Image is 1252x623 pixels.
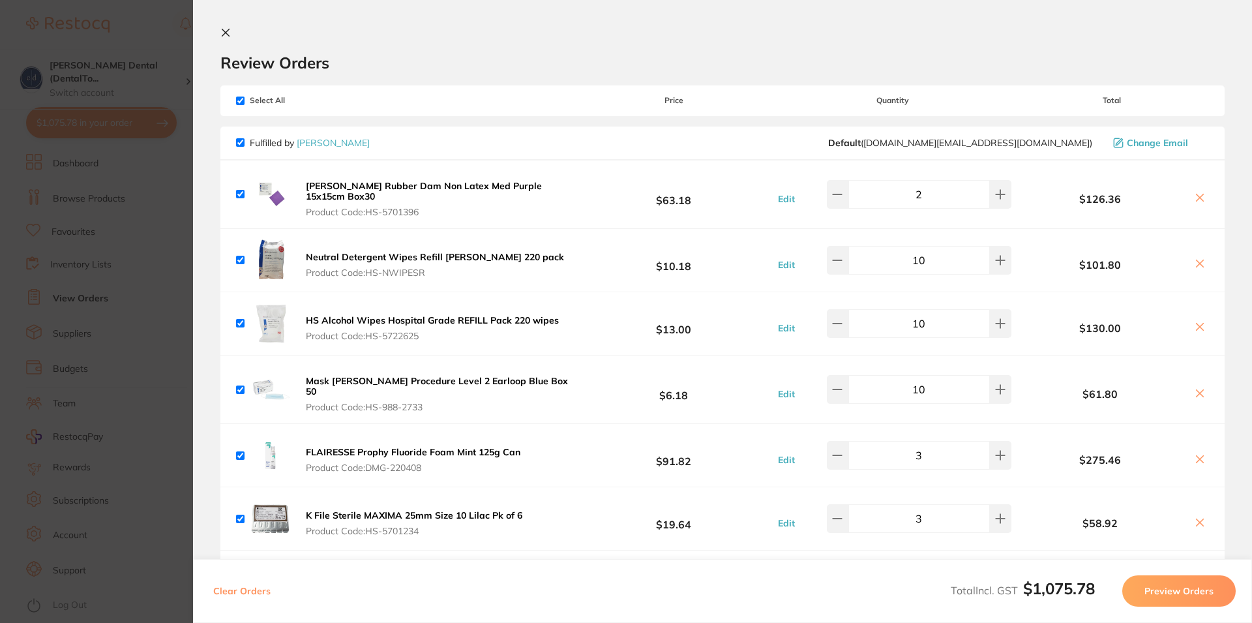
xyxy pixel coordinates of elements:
b: HS Alcohol Wipes Hospital Grade REFILL Pack 220 wipes [306,314,559,326]
img: cDRoZzh0OQ [250,174,291,215]
span: Price [576,96,771,105]
button: Edit [774,454,799,466]
button: Change Email [1109,137,1209,149]
button: Neutral Detergent Wipes Refill [PERSON_NAME] 220 pack Product Code:HS-NWIPESR [302,251,568,279]
span: customer.care@henryschein.com.au [828,138,1092,148]
span: Product Code: HS-5701396 [306,207,573,217]
span: Product Code: HS-5722625 [306,331,559,341]
b: $101.80 [1015,259,1185,271]
button: Edit [774,193,799,205]
img: YmtlaXdkdg [250,498,291,539]
b: $6.18 [576,378,771,402]
button: Clear Orders [209,575,275,607]
span: Change Email [1127,138,1188,148]
span: Select All [236,96,366,105]
b: Neutral Detergent Wipes Refill [PERSON_NAME] 220 pack [306,251,564,263]
b: Default [828,137,861,149]
b: $1,075.78 [1023,579,1095,598]
b: $126.36 [1015,193,1185,205]
b: $19.64 [576,507,771,531]
a: [PERSON_NAME] [297,137,370,149]
img: aHgxOWs3aA [250,434,291,476]
h2: Review Orders [220,53,1225,72]
button: Preview Orders [1122,575,1236,607]
span: Total Incl. GST [951,584,1095,597]
p: Fulfilled by [250,138,370,148]
b: $63.18 [576,182,771,206]
button: Edit [774,388,799,400]
b: $13.00 [576,312,771,336]
b: FLAIRESSE Prophy Fluoride Foam Mint 125g Can [306,446,520,458]
button: Edit [774,322,799,334]
span: Total [1015,96,1209,105]
img: cHdyYWExbw [250,239,291,281]
img: YjR4cGk3dg [250,369,291,410]
span: Product Code: DMG-220408 [306,463,520,473]
button: HS Alcohol Wipes Hospital Grade REFILL Pack 220 wipes Product Code:HS-5722625 [302,314,563,342]
b: $130.00 [1015,322,1185,334]
button: K File Sterile MAXIMA 25mm Size 10 Lilac Pk of 6 Product Code:HS-5701234 [302,509,526,537]
b: Mask [PERSON_NAME] Procedure Level 2 Earloop Blue Box 50 [306,375,568,397]
button: [PERSON_NAME] Rubber Dam Non Latex Med Purple 15x15cm Box30 Product Code:HS-5701396 [302,180,576,218]
button: FLAIRESSE Prophy Fluoride Foam Mint 125g Can Product Code:DMG-220408 [302,446,524,474]
b: $61.80 [1015,388,1185,400]
span: Product Code: HS-988-2733 [306,402,573,412]
img: OWlxa2IybA [250,303,291,344]
b: $10.18 [576,249,771,273]
span: Quantity [771,96,1015,105]
b: $58.92 [1015,517,1185,529]
b: $275.46 [1015,454,1185,466]
button: Edit [774,259,799,271]
button: Edit [774,517,799,529]
b: K File Sterile MAXIMA 25mm Size 10 Lilac Pk of 6 [306,509,522,521]
b: [PERSON_NAME] Rubber Dam Non Latex Med Purple 15x15cm Box30 [306,180,542,202]
button: Mask [PERSON_NAME] Procedure Level 2 Earloop Blue Box 50 Product Code:HS-988-2733 [302,375,576,413]
b: $91.82 [576,444,771,468]
span: Product Code: HS-NWIPESR [306,267,564,278]
span: Product Code: HS-5701234 [306,526,522,536]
